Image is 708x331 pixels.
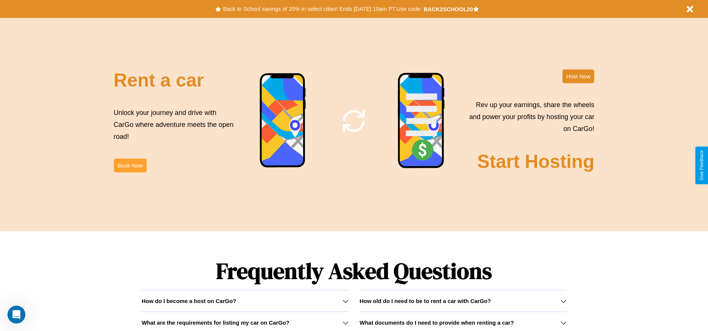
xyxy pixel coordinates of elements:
[562,69,594,83] button: Host Now
[221,4,423,14] button: Back to School savings of 20% in select cities! Ends [DATE] 10am PT.Use code:
[699,150,704,181] div: Give Feedback
[360,319,514,326] h3: What documents do I need to provide when renting a car?
[7,306,25,324] iframe: Intercom live chat
[141,319,289,326] h3: What are the requirements for listing my car on CarGo?
[424,6,473,12] b: BACK2SCHOOL20
[397,72,445,169] img: phone
[465,99,594,135] p: Rev up your earnings, share the wheels and power your profits by hosting your car on CarGo!
[114,69,204,91] h2: Rent a car
[114,159,147,172] button: Book Now
[141,298,236,304] h3: How do I become a host on CarGo?
[141,252,566,290] h1: Frequently Asked Questions
[259,73,306,169] img: phone
[477,151,595,172] h2: Start Hosting
[360,298,491,304] h3: How old do I need to be to rent a car with CarGo?
[114,107,236,143] p: Unlock your journey and drive with CarGo where adventure meets the open road!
